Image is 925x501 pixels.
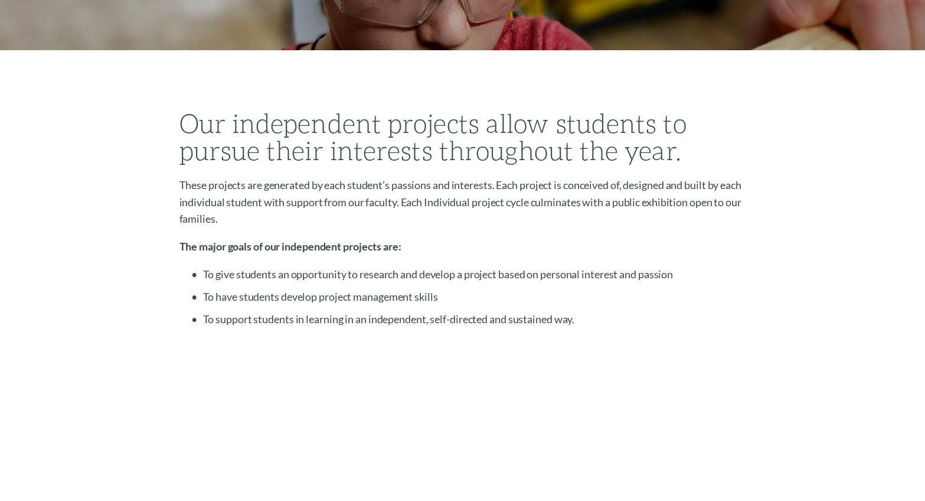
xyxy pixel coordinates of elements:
p: These projects are generated by each student’s passions and interests. Each project is conceived ... [179,177,746,227]
h1: Our independent projects allow students to pursue their interests throughout the year. [179,109,746,164]
p: To have students develop project management skills [203,288,746,305]
strong: The major goals of our independent projects are: [179,240,401,253]
p: To support students in learning in an independent, self-directed and sustained way. [203,311,746,328]
p: To give students an opportunity to research and develop a project based on personal interest and ... [203,266,746,283]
